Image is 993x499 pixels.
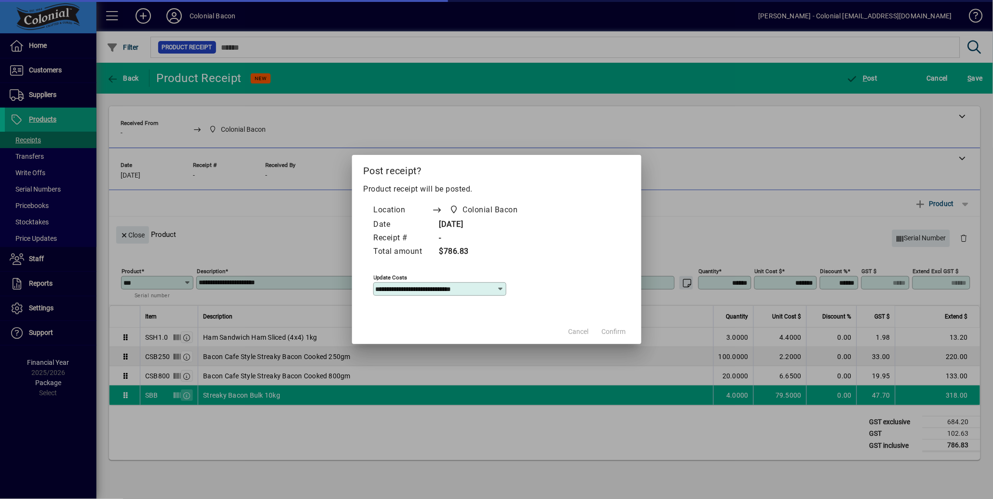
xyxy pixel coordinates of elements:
span: Colonial Bacon [463,204,518,216]
p: Product receipt will be posted. [364,183,630,195]
h2: Post receipt? [352,155,641,183]
td: $786.83 [432,245,536,259]
td: Receipt # [373,232,432,245]
td: [DATE] [432,218,536,232]
td: Location [373,203,432,218]
mat-label: Update costs [374,274,408,281]
td: Date [373,218,432,232]
td: Total amount [373,245,432,259]
span: Colonial Bacon [447,203,522,217]
td: - [432,232,536,245]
